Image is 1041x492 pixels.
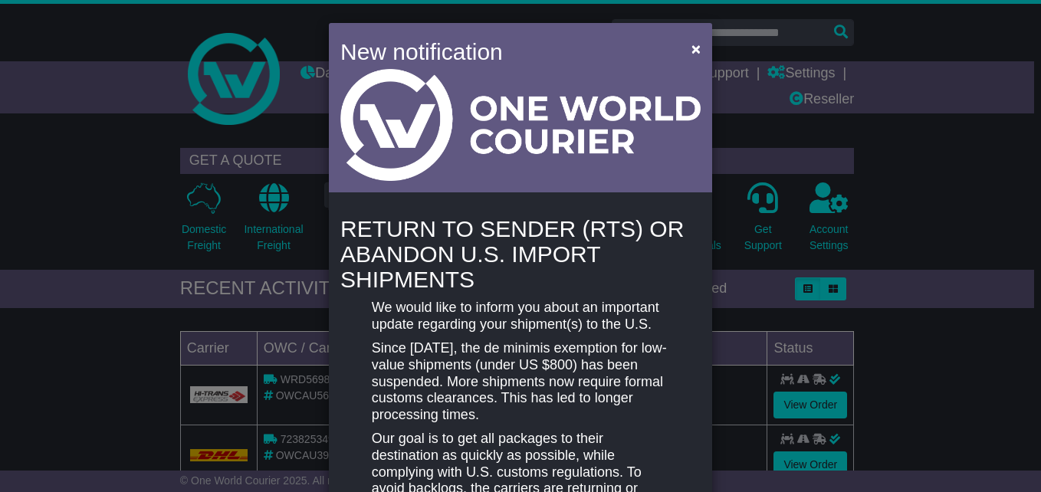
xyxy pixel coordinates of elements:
[340,34,669,69] h4: New notification
[340,216,701,292] h4: RETURN TO SENDER (RTS) OR ABANDON U.S. IMPORT SHIPMENTS
[372,340,669,423] p: Since [DATE], the de minimis exemption for low-value shipments (under US $800) has been suspended...
[684,33,708,64] button: Close
[372,300,669,333] p: We would like to inform you about an important update regarding your shipment(s) to the U.S.
[691,40,701,57] span: ×
[340,69,701,181] img: Light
